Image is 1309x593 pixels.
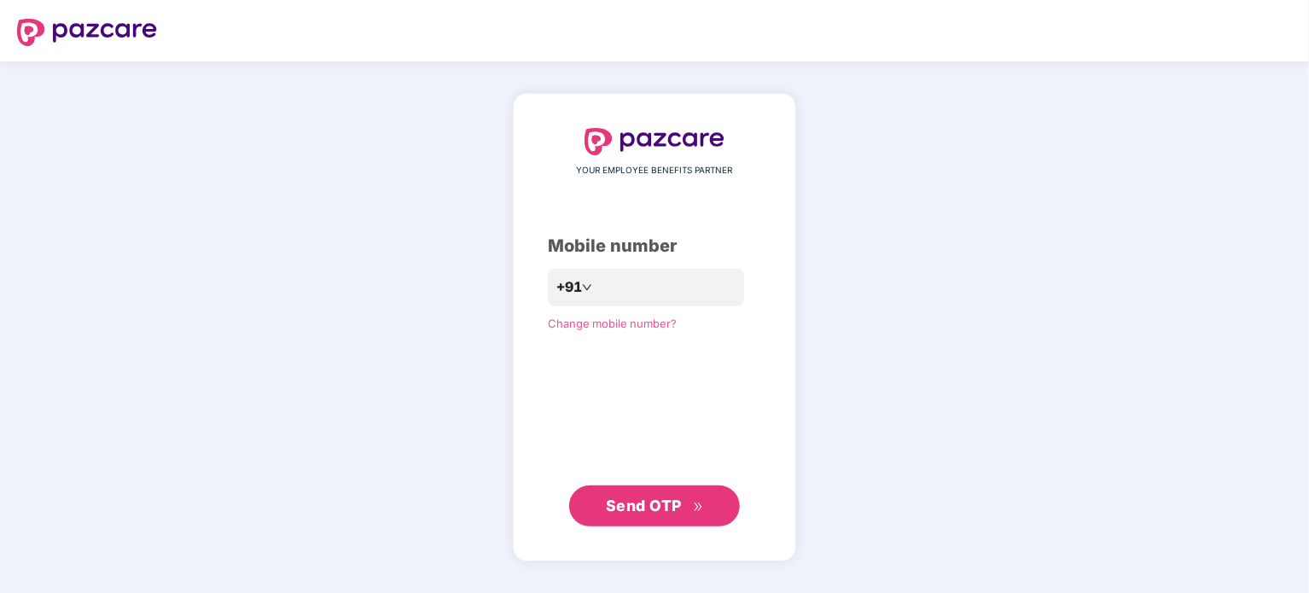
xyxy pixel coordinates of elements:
[548,317,677,330] a: Change mobile number?
[548,233,761,259] div: Mobile number
[17,19,157,46] img: logo
[582,282,592,293] span: down
[577,164,733,177] span: YOUR EMPLOYEE BENEFITS PARTNER
[693,502,704,513] span: double-right
[606,497,682,515] span: Send OTP
[569,485,740,526] button: Send OTPdouble-right
[556,276,582,298] span: +91
[585,128,724,155] img: logo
